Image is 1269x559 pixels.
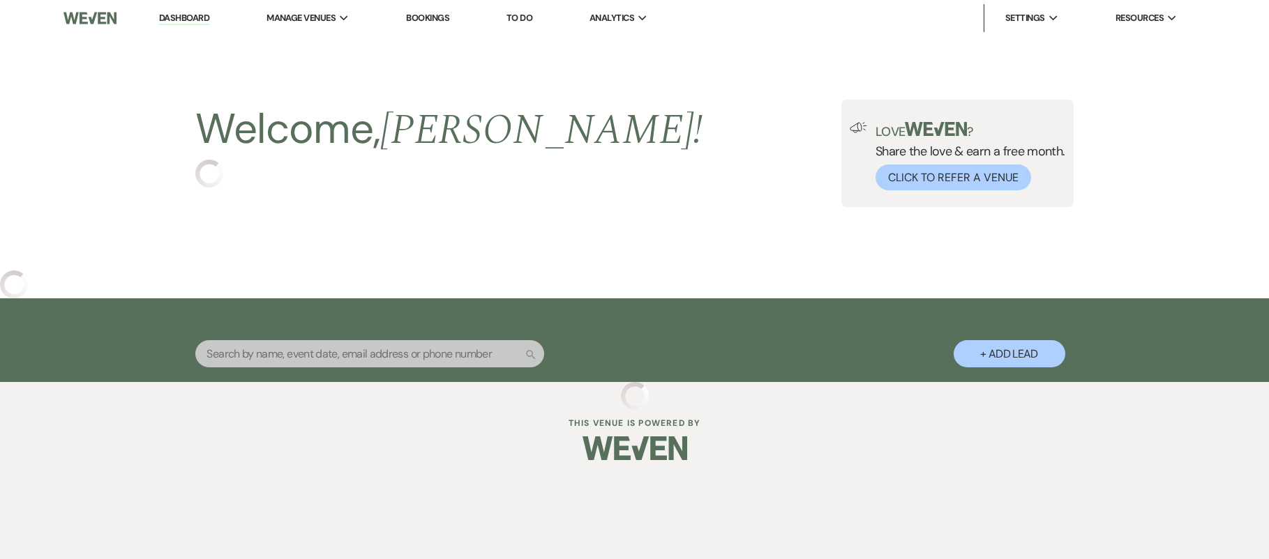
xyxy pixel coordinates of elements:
span: [PERSON_NAME] ! [380,98,703,162]
a: Dashboard [159,12,209,25]
img: Weven Logo [583,424,687,473]
span: Analytics [590,11,634,25]
span: Manage Venues [266,11,336,25]
span: Settings [1005,11,1045,25]
h2: Welcome, [195,100,703,160]
a: To Do [506,12,532,24]
img: loud-speaker-illustration.svg [850,122,867,133]
p: Love ? [876,122,1065,138]
img: loading spinner [195,160,223,187]
div: Share the love & earn a free month. [867,122,1065,190]
button: + Add Lead [954,340,1065,367]
img: loading spinner [621,382,649,410]
span: Resources [1116,11,1164,25]
a: Bookings [406,12,449,24]
button: Click to Refer a Venue [876,164,1031,190]
input: Search by name, event date, email address or phone number [195,340,544,367]
img: Weven Logo [63,3,117,33]
img: weven-logo-green.svg [905,122,967,136]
